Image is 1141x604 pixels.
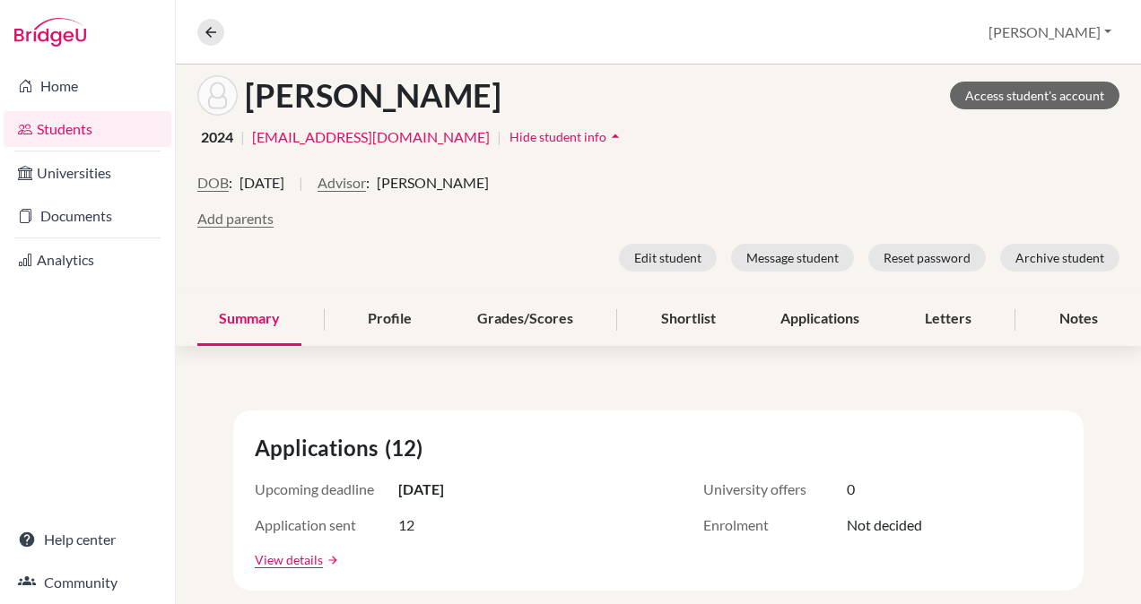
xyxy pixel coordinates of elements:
[299,172,303,208] span: |
[366,172,370,194] span: :
[255,550,323,569] a: View details
[509,123,625,151] button: Hide student infoarrow_drop_up
[4,522,171,557] a: Help center
[318,172,366,194] button: Advisor
[606,127,624,145] i: arrow_drop_up
[903,293,993,346] div: Letters
[4,242,171,278] a: Analytics
[619,244,717,272] button: Edit student
[4,198,171,234] a: Documents
[398,514,414,536] span: 12
[1038,293,1119,346] div: Notes
[252,126,490,148] a: [EMAIL_ADDRESS][DOMAIN_NAME]
[255,514,398,536] span: Application sent
[703,514,847,536] span: Enrolment
[201,126,233,148] span: 2024
[640,293,737,346] div: Shortlist
[497,126,501,148] span: |
[255,432,385,464] span: Applications
[377,172,489,194] span: [PERSON_NAME]
[197,75,238,116] img: Jaydeep Rath 's avatar
[950,82,1119,109] a: Access student's account
[346,293,433,346] div: Profile
[255,479,398,500] span: Upcoming deadline
[240,126,245,148] span: |
[197,208,274,229] button: Add parents
[240,172,284,194] span: [DATE]
[703,479,847,500] span: University offers
[197,172,229,194] button: DOB
[731,244,854,272] button: Message student
[245,76,501,115] h1: [PERSON_NAME]
[323,554,339,566] a: arrow_forward
[456,293,595,346] div: Grades/Scores
[398,479,444,500] span: [DATE]
[847,479,855,500] span: 0
[14,18,86,47] img: Bridge-U
[980,15,1119,49] button: [PERSON_NAME]
[197,293,301,346] div: Summary
[759,293,881,346] div: Applications
[229,172,232,194] span: :
[868,244,986,272] button: Reset password
[4,68,171,104] a: Home
[4,565,171,600] a: Community
[385,432,430,464] span: (12)
[510,129,606,144] span: Hide student info
[4,111,171,147] a: Students
[1000,244,1119,272] button: Archive student
[4,155,171,191] a: Universities
[847,514,922,536] span: Not decided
